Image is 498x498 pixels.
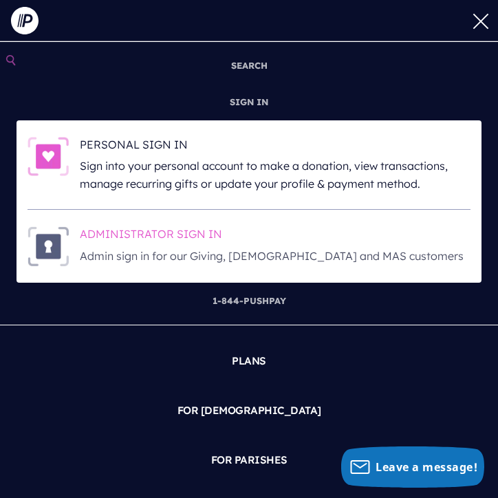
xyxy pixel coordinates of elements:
[28,137,470,193] a: PERSONAL SIGN IN - Illustration PERSONAL SIGN IN Sign into your personal account to make a donati...
[226,47,273,84] a: SEARCH
[80,226,470,247] h6: ADMINISTRATOR SIGN IN
[11,391,487,430] a: FOR [DEMOGRAPHIC_DATA]
[376,459,477,475] span: Leave a message!
[224,84,274,120] a: SIGN IN
[28,226,69,266] img: ADMINISTRATOR SIGN IN - Illustration
[11,441,487,479] a: FOR PARISHES
[28,226,470,266] a: ADMINISTRATOR SIGN IN - Illustration ADMINISTRATOR SIGN IN Admin sign in for our Giving, [DEMOGRA...
[80,158,470,193] p: Sign into your personal account to make a donation, view transactions, manage recurring gifts or ...
[207,283,292,319] a: 1-844-PUSHPAY
[80,248,470,266] p: Admin sign in for our Giving, [DEMOGRAPHIC_DATA] and MAS customers
[28,137,69,177] img: PERSONAL SIGN IN - Illustration
[80,137,470,158] h6: PERSONAL SIGN IN
[341,446,484,488] button: Leave a message!
[11,342,487,380] a: PLANS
